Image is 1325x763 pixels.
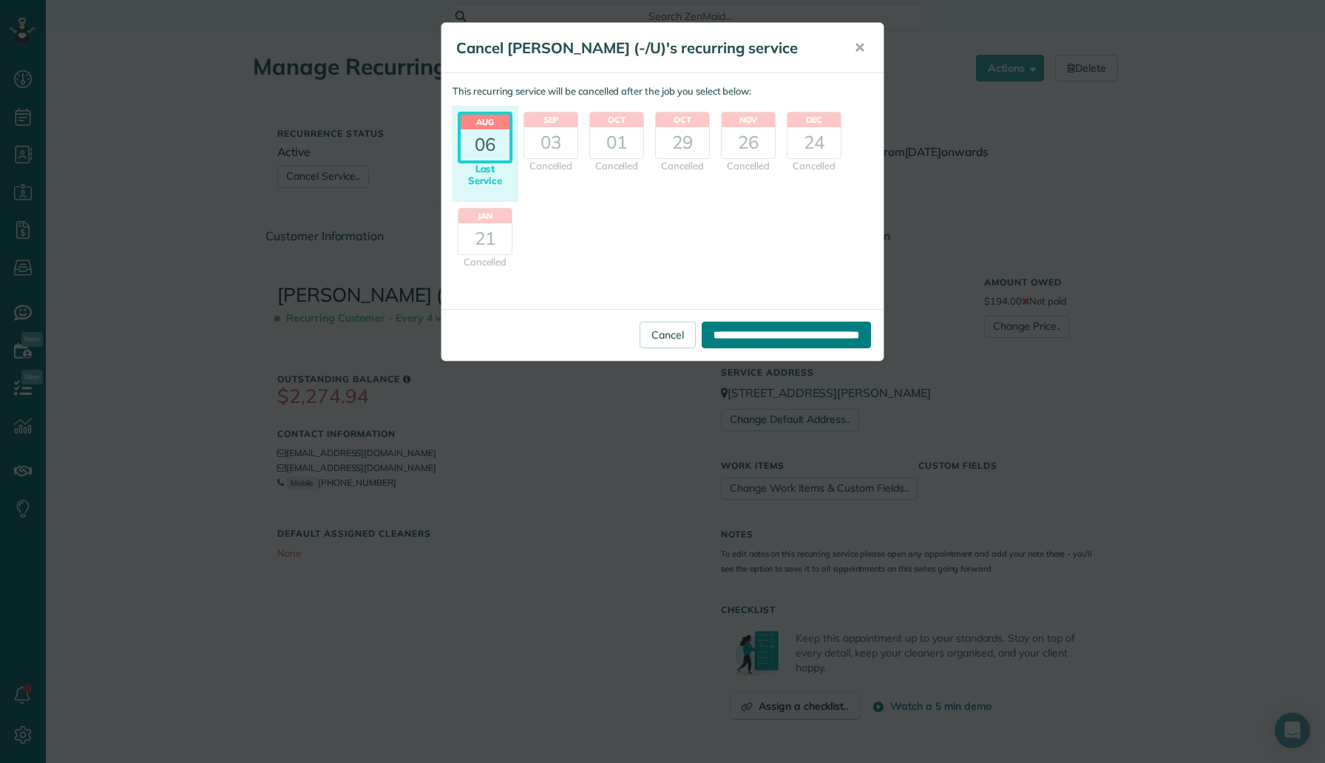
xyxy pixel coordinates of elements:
[640,322,696,348] a: Cancel
[523,159,578,173] div: Cancelled
[458,255,512,269] div: Cancelled
[787,127,841,158] div: 24
[458,163,512,186] div: Last Service
[656,112,709,127] header: Oct
[456,38,833,58] h5: Cancel [PERSON_NAME] (-/U)'s recurring service
[524,112,577,127] header: Sep
[458,223,512,254] div: 21
[854,39,865,56] span: ✕
[655,159,710,173] div: Cancelled
[787,112,841,127] header: Dec
[590,112,643,127] header: Oct
[461,129,509,160] div: 06
[722,112,775,127] header: Nov
[524,127,577,158] div: 03
[589,159,644,173] div: Cancelled
[590,127,643,158] div: 01
[787,159,841,173] div: Cancelled
[461,115,509,129] header: Aug
[458,208,512,223] header: Jan
[453,84,872,98] p: This recurring service will be cancelled after the job you select below:
[722,127,775,158] div: 26
[656,127,709,158] div: 29
[721,159,776,173] div: Cancelled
